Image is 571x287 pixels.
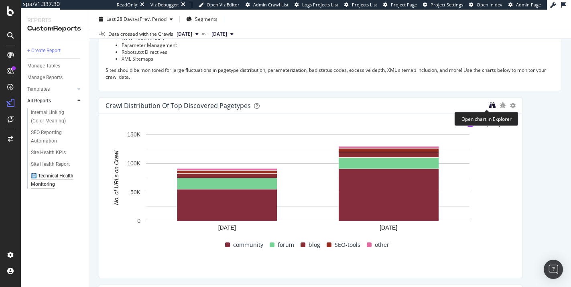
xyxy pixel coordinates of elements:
text: No. of URLs on Crawl [113,150,120,205]
span: blog [309,240,320,250]
text: [DATE] [218,224,236,231]
div: Crawl Distribution of Top Discovered Pagetypes [106,102,251,110]
a: Admin Page [508,2,541,8]
span: Projects List [352,2,377,8]
span: Admin Page [516,2,541,8]
span: Project Settings [431,2,463,8]
span: Logs Projects List [302,2,338,8]
a: All Reports [27,97,75,105]
div: Manage Reports [27,73,63,82]
li: XML Sitemaps [122,55,555,62]
span: 2025 Aug. 16th [211,31,227,38]
div: + Create Report [27,47,61,55]
button: Segments [183,13,221,26]
a: Logs Projects List [295,2,338,8]
span: Admin Crawl List [253,2,289,8]
span: 2025 Sep. 13th [177,31,192,38]
a: Projects List [344,2,377,8]
span: vs Prev. Period [135,16,167,22]
a: Templates [27,85,75,94]
a: Site Health KPIs [31,149,83,157]
div: Open Intercom Messenger [544,260,563,279]
div: Templates [27,85,50,94]
text: 0 [137,218,140,224]
div: bug [500,102,506,108]
text: [DATE] [380,224,397,231]
div: CustomReports [27,24,82,33]
text: 50K [130,189,141,195]
div: ReadOnly: [117,2,138,8]
p: Sites should be monitored for large fluctuations in pagetype distribution, parameterization, bad ... [106,67,555,80]
span: SEO-tools [335,240,360,250]
span: community [233,240,263,250]
a: Project Settings [423,2,463,8]
a: Project Page [383,2,417,8]
div: Site Health KPIs [31,149,66,157]
a: Internal Linking (Color Meaning) [31,108,83,125]
div: Reports [27,16,82,24]
a: Open Viz Editor [199,2,240,8]
span: Open in dev [477,2,502,8]
a: 🩻 Technical Health Monitoring [31,172,83,189]
a: SEO Reporting Automation [31,128,83,145]
span: Segments [195,16,217,22]
span: Open Viz Editor [207,2,240,8]
div: SEO Reporting Automation [31,128,77,145]
svg: A chart. [106,130,510,239]
div: 🩻 Technical Health Monitoring [31,172,77,189]
a: Manage Tables [27,62,83,70]
text: 150K [127,131,140,138]
div: Site Health Report [31,160,70,169]
a: Open in dev [469,2,502,8]
div: Crawl Distribution of Top Discovered PagetypesCompare periodsA chart.communityforumblogSEO-toolso... [99,98,522,278]
div: binoculars [489,102,496,108]
a: Site Health Report [31,160,83,169]
span: Last 28 Days [106,16,135,22]
a: Admin Crawl List [246,2,289,8]
button: [DATE] [173,29,202,39]
span: vs [202,30,208,37]
span: Project Page [391,2,417,8]
button: [DATE] [208,29,237,39]
text: 100K [127,160,140,167]
span: forum [278,240,294,250]
div: Internal Linking (Color Meaning) [31,108,78,125]
a: Manage Reports [27,73,83,82]
a: + Create Report [27,47,83,55]
div: Open chart in Explorer [455,112,518,126]
div: Data crossed with the Crawls [108,31,173,38]
div: Viz Debugger: [150,2,179,8]
li: Robots.txt Directives [122,49,555,55]
div: Manage Tables [27,62,60,70]
button: Last 28 DaysvsPrev. Period [96,13,176,26]
li: Parameter Management [122,42,555,49]
div: All Reports [27,97,51,105]
span: other [375,240,389,250]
